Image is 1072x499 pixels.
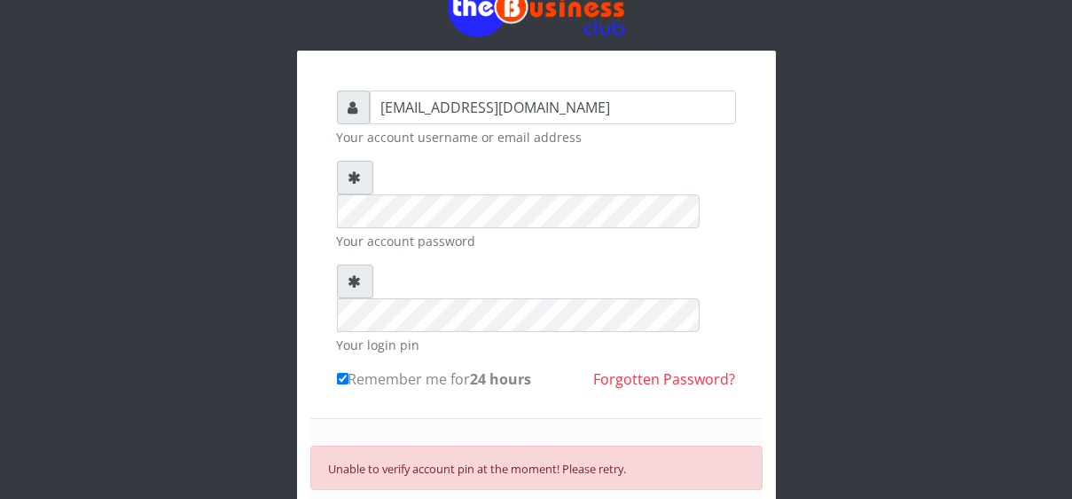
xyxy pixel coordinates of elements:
[337,368,532,390] label: Remember me for
[594,369,736,389] a: Forgotten Password?
[329,461,627,477] small: Unable to verify account pin at the moment! Please retry.
[337,336,736,354] small: Your login pin
[337,232,736,250] small: Your account password
[370,91,736,124] input: Username or email address
[337,128,736,147] small: Your account username or email address
[337,373,348,384] input: Remember me for24 hours
[471,369,532,389] b: 24 hours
